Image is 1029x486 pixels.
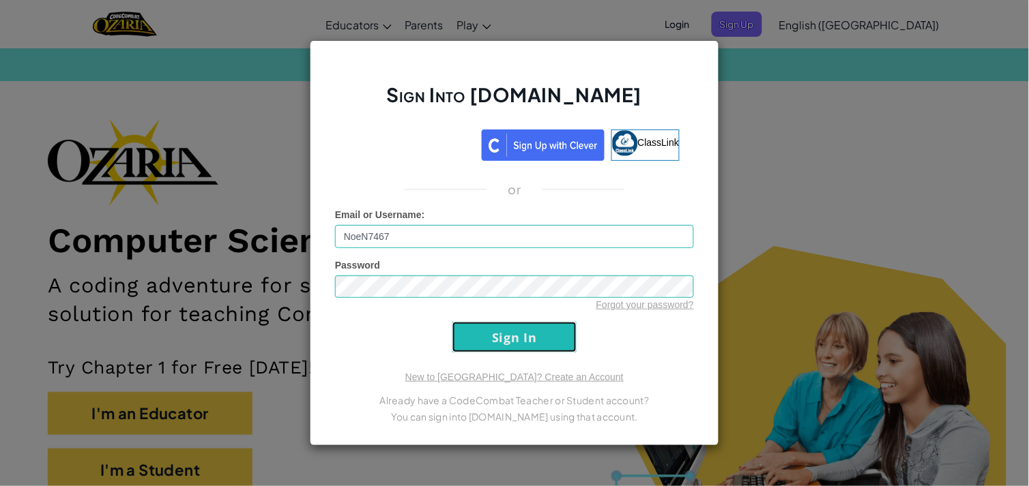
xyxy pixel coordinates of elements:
[335,208,425,222] label: :
[612,130,638,156] img: classlink-logo-small.png
[335,408,694,425] p: You can sign into [DOMAIN_NAME] using that account.
[508,181,521,198] p: or
[335,392,694,408] p: Already have a CodeCombat Teacher or Student account?
[452,322,577,352] input: Sign In
[596,299,694,310] a: Forgot your password?
[335,82,694,121] h2: Sign Into [DOMAIN_NAME]
[343,128,482,158] iframe: Sign in with Google Button
[405,371,624,382] a: New to [GEOGRAPHIC_DATA]? Create an Account
[335,209,422,220] span: Email or Username
[335,260,380,271] span: Password
[482,130,605,161] img: clever_sso_button@2x.png
[638,136,680,147] span: ClassLink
